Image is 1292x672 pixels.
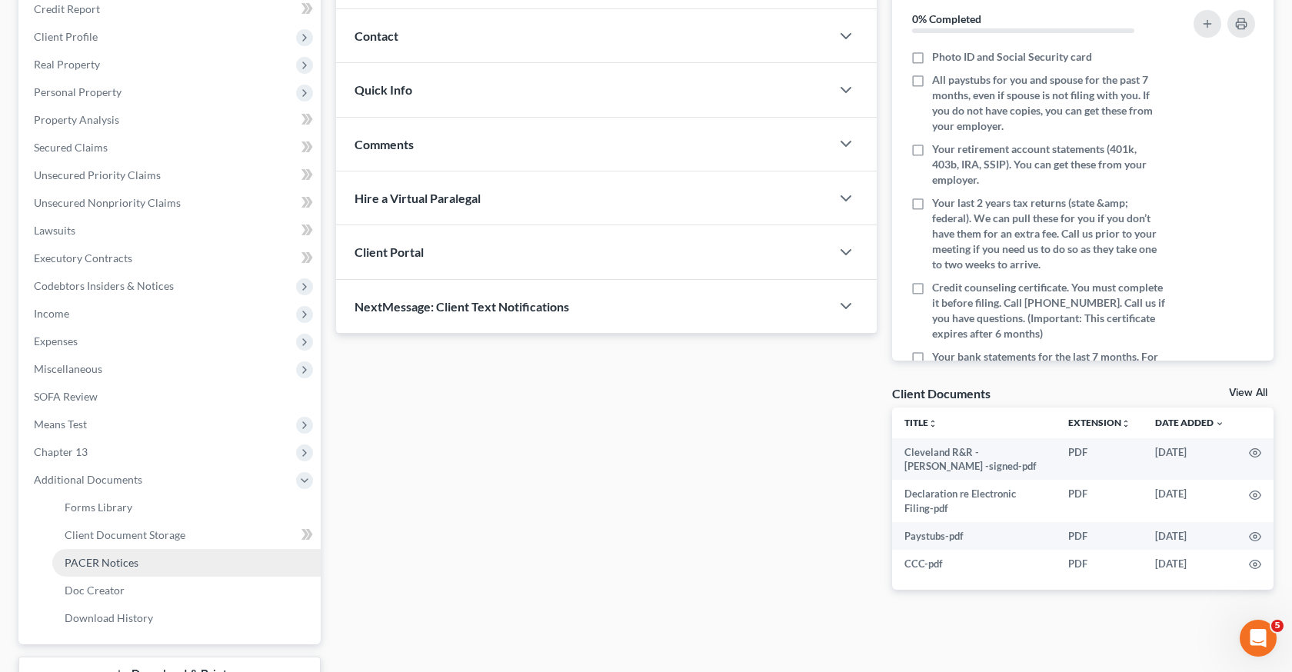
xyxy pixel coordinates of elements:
[22,245,321,272] a: Executory Contracts
[22,134,321,161] a: Secured Claims
[34,473,142,486] span: Additional Documents
[34,85,122,98] span: Personal Property
[34,168,161,181] span: Unsecured Priority Claims
[892,438,1056,481] td: Cleveland R&R - [PERSON_NAME] -signed-pdf
[932,72,1165,134] span: All paystubs for you and spouse for the past 7 months, even if spouse is not filing with you. If ...
[34,307,69,320] span: Income
[1215,419,1224,428] i: expand_more
[52,549,321,577] a: PACER Notices
[34,113,119,126] span: Property Analysis
[34,279,174,292] span: Codebtors Insiders & Notices
[912,12,981,25] strong: 0% Completed
[1056,480,1143,522] td: PDF
[52,577,321,604] a: Doc Creator
[34,418,87,431] span: Means Test
[1240,620,1277,657] iframe: Intercom live chat
[932,49,1092,65] span: Photo ID and Social Security card
[34,30,98,43] span: Client Profile
[1056,438,1143,481] td: PDF
[65,528,185,541] span: Client Document Storage
[1056,550,1143,577] td: PDF
[355,299,569,314] span: NextMessage: Client Text Notifications
[932,195,1165,272] span: Your last 2 years tax returns (state &amp; federal). We can pull these for you if you don’t have ...
[355,191,481,205] span: Hire a Virtual Paralegal
[355,137,414,151] span: Comments
[1143,522,1237,550] td: [DATE]
[34,362,102,375] span: Miscellaneous
[34,251,132,264] span: Executory Contracts
[34,445,88,458] span: Chapter 13
[52,494,321,521] a: Forms Library
[1155,417,1224,428] a: Date Added expand_more
[34,2,100,15] span: Credit Report
[22,189,321,217] a: Unsecured Nonpriority Claims
[932,280,1165,341] span: Credit counseling certificate. You must complete it before filing. Call [PHONE_NUMBER]. Call us i...
[928,419,937,428] i: unfold_more
[34,58,100,71] span: Real Property
[22,383,321,411] a: SOFA Review
[1121,419,1130,428] i: unfold_more
[1271,620,1284,632] span: 5
[65,584,125,597] span: Doc Creator
[52,604,321,632] a: Download History
[22,161,321,189] a: Unsecured Priority Claims
[355,245,424,259] span: Client Portal
[1143,438,1237,481] td: [DATE]
[1143,480,1237,522] td: [DATE]
[932,141,1165,188] span: Your retirement account statements (401k, 403b, IRA, SSIP). You can get these from your employer.
[892,550,1056,577] td: CCC-pdf
[65,611,153,624] span: Download History
[34,390,98,403] span: SOFA Review
[65,556,138,569] span: PACER Notices
[34,141,108,154] span: Secured Claims
[355,28,398,43] span: Contact
[22,217,321,245] a: Lawsuits
[34,334,78,348] span: Expenses
[932,349,1165,380] span: Your bank statements for the last 7 months. For all accounts.
[1068,417,1130,428] a: Extensionunfold_more
[34,196,181,209] span: Unsecured Nonpriority Claims
[34,224,75,237] span: Lawsuits
[892,385,991,401] div: Client Documents
[355,82,412,97] span: Quick Info
[892,522,1056,550] td: Paystubs-pdf
[52,521,321,549] a: Client Document Storage
[904,417,937,428] a: Titleunfold_more
[22,106,321,134] a: Property Analysis
[1143,550,1237,577] td: [DATE]
[892,480,1056,522] td: Declaration re Electronic Filing-pdf
[1056,522,1143,550] td: PDF
[1229,388,1267,398] a: View All
[65,501,132,514] span: Forms Library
